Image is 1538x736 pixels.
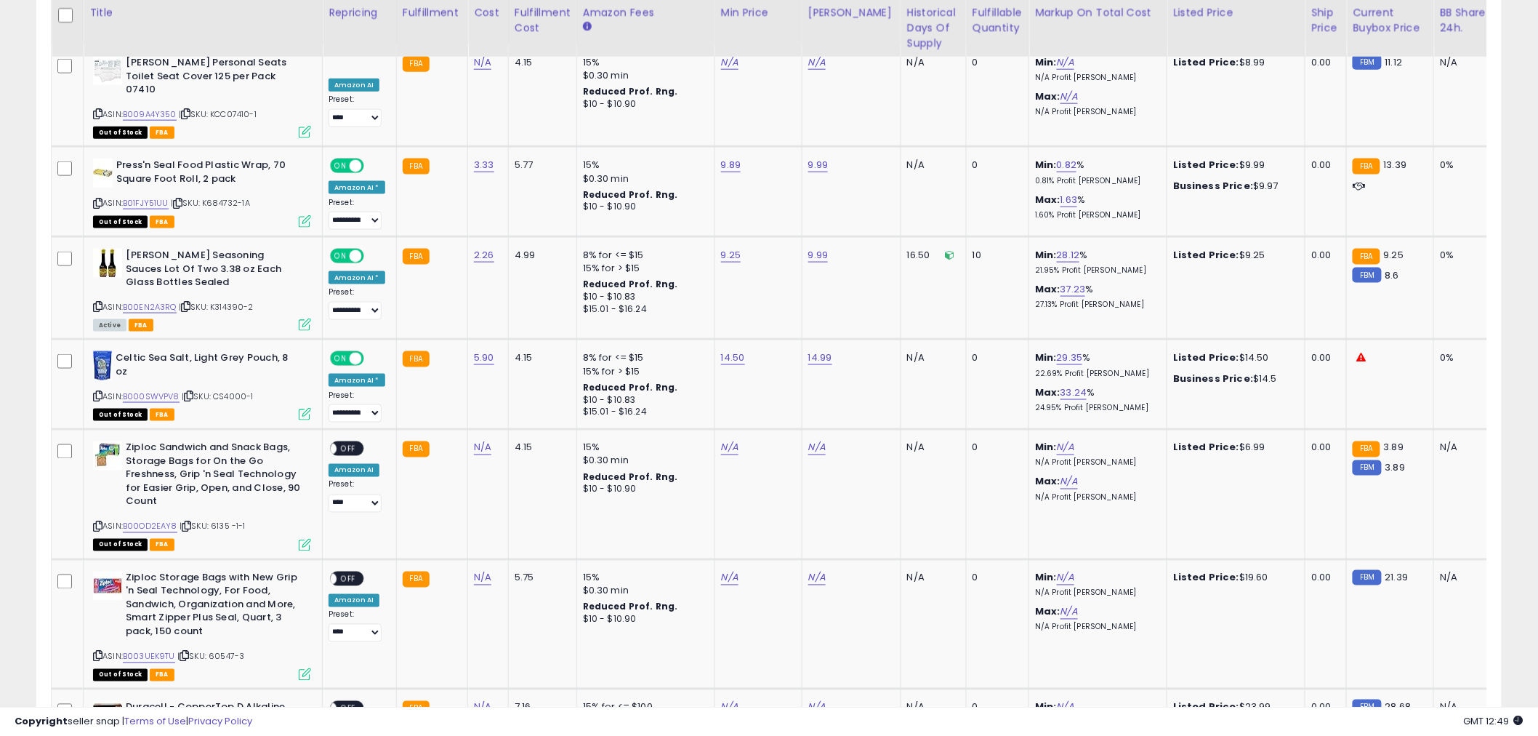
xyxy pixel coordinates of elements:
b: Reduced Prof. Rng. [583,85,678,97]
div: 0.00 [1311,56,1335,69]
div: ASIN: [93,56,311,137]
div: 4.15 [515,351,565,364]
a: 2.26 [474,248,494,263]
span: 2025-09-18 12:49 GMT [1464,714,1523,728]
div: Title [89,5,316,20]
a: 33.24 [1060,385,1087,400]
a: B003UEK9TU [123,651,175,663]
a: N/A [1060,89,1078,104]
div: 4.15 [515,441,565,455]
a: 3.33 [474,158,494,172]
small: FBM [1353,55,1381,70]
div: [PERSON_NAME] [808,5,895,20]
div: Fulfillment Cost [515,5,571,36]
b: Listed Price: [1173,571,1239,585]
div: N/A [907,441,955,455]
div: Current Buybox Price [1353,5,1428,36]
div: 0 [973,441,1018,455]
span: 3.89 [1384,441,1404,455]
span: OFF [362,353,385,365]
a: Privacy Policy [188,714,252,728]
small: FBA [1353,249,1380,265]
div: $15.01 - $16.24 [583,303,704,316]
div: $10 - $10.90 [583,201,704,213]
small: FBM [1353,570,1381,585]
b: Listed Price: [1173,351,1239,364]
img: 51XVBA+8dmL._SL40_.jpg [93,441,122,471]
b: [PERSON_NAME] Seasoning Sauces Lot Of Two 3.38 oz Each Glass Bottles Sealed [126,249,302,293]
p: N/A Profit [PERSON_NAME] [1035,623,1156,633]
b: Listed Price: [1173,441,1239,455]
b: Max: [1035,89,1060,103]
a: Terms of Use [124,714,186,728]
span: 8.6 [1385,268,1399,282]
a: 1.63 [1060,193,1078,207]
div: $10 - $10.83 [583,394,704,407]
a: N/A [474,441,491,455]
div: N/A [1440,56,1488,69]
span: All listings that are currently out of stock and unavailable for purchase on Amazon [93,127,148,139]
div: % [1035,283,1156,310]
span: 11.12 [1385,55,1403,69]
div: % [1035,351,1156,378]
div: N/A [907,159,955,172]
a: N/A [474,571,491,585]
small: Amazon Fees. [583,20,592,33]
a: 9.99 [808,158,829,172]
div: Min Price [721,5,796,20]
a: B00EN2A3RQ [123,301,177,313]
div: % [1035,159,1156,185]
span: 3.89 [1385,461,1406,475]
div: Amazon AI [329,79,379,92]
a: 9.89 [721,158,741,172]
p: 22.69% Profit [PERSON_NAME] [1035,369,1156,379]
b: Min: [1035,158,1057,172]
span: 9.25 [1384,248,1404,262]
a: 9.25 [721,248,741,263]
div: $9.97 [1173,180,1294,193]
div: ASIN: [93,159,311,226]
small: FBA [403,351,430,367]
a: N/A [1060,605,1078,620]
div: 0.00 [1311,441,1335,455]
a: N/A [474,55,491,70]
span: All listings that are currently out of stock and unavailable for purchase on Amazon [93,409,148,421]
p: 0.81% Profit [PERSON_NAME] [1035,176,1156,186]
div: % [1035,193,1156,220]
span: ON [331,353,350,365]
small: FBA [1353,159,1380,175]
div: N/A [1440,441,1488,455]
div: seller snap | | [15,715,252,729]
div: $0.30 min [583,172,704,185]
div: $6.99 [1173,441,1294,455]
div: $8.99 [1173,56,1294,69]
span: OFF [337,443,360,455]
a: 14.99 [808,351,832,365]
b: Listed Price: [1173,158,1239,172]
a: 9.99 [808,248,829,263]
a: 0.82 [1057,158,1077,172]
div: Cost [474,5,502,20]
b: Business Price: [1173,372,1253,385]
a: N/A [1057,441,1074,455]
span: 21.39 [1385,571,1409,585]
div: N/A [907,56,955,69]
div: BB Share 24h. [1440,5,1493,36]
span: All listings that are currently out of stock and unavailable for purchase on Amazon [93,539,148,551]
b: [PERSON_NAME] Personal Seats Toilet Seat Cover 125 per Pack 07410 [126,56,302,100]
p: N/A Profit [PERSON_NAME] [1035,458,1156,468]
p: N/A Profit [PERSON_NAME] [1035,493,1156,503]
a: N/A [1057,571,1074,585]
div: 15% [583,572,704,585]
div: 5.77 [515,159,565,172]
small: FBM [1353,268,1381,283]
span: 13.39 [1384,158,1407,172]
b: Max: [1035,605,1060,619]
span: | SKU: KCC07410-1 [179,108,257,120]
a: N/A [1057,55,1074,70]
div: 15% [583,441,704,455]
div: $14.50 [1173,351,1294,364]
div: 0% [1440,249,1488,262]
div: Amazon AI * [329,271,385,284]
a: 37.23 [1060,282,1086,297]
